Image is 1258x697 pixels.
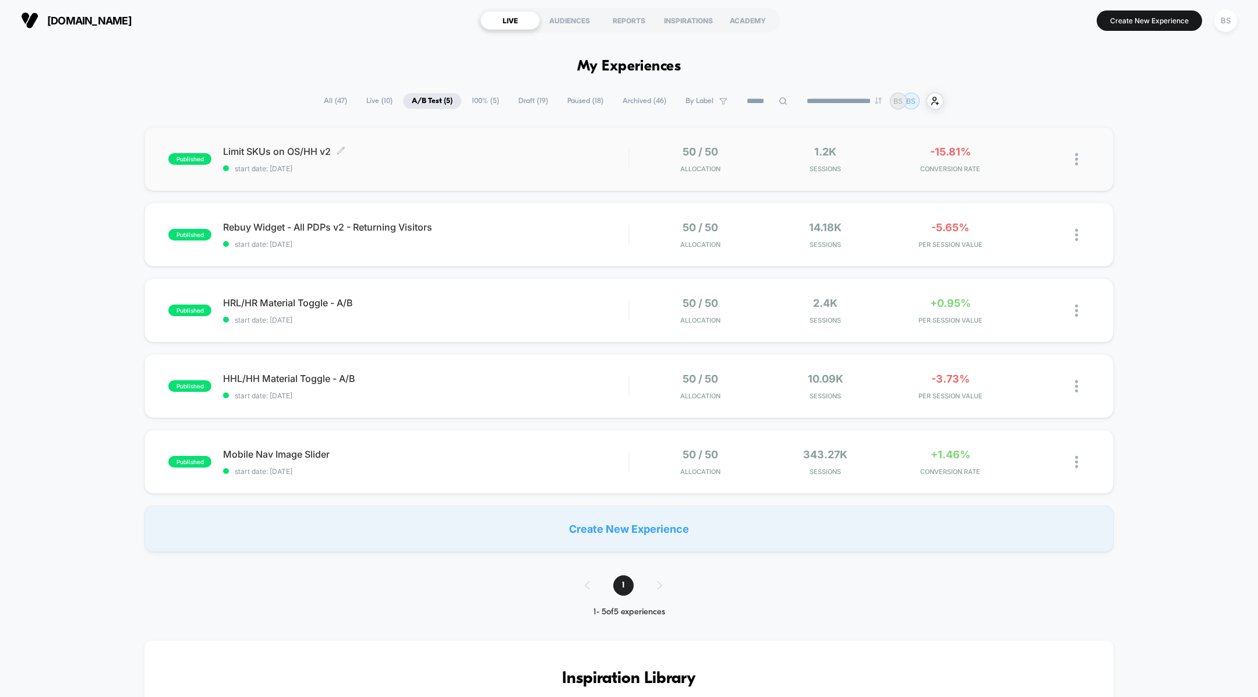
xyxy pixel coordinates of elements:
[1097,10,1202,31] button: Create New Experience
[891,165,1010,173] span: CONVERSION RATE
[680,392,720,400] span: Allocation
[358,93,401,109] span: Live ( 10 )
[683,373,718,385] span: 50 / 50
[463,93,508,109] span: 100% ( 5 )
[223,448,628,460] span: Mobile Nav Image Slider
[893,97,903,105] p: BS
[559,93,612,109] span: Paused ( 18 )
[803,448,847,461] span: 343.27k
[891,468,1010,476] span: CONVERSION RATE
[680,316,720,324] span: Allocation
[891,316,1010,324] span: PER SESSION VALUE
[168,153,211,165] span: published
[766,240,885,249] span: Sessions
[659,11,718,30] div: INSPIRATIONS
[47,15,132,27] span: [DOMAIN_NAME]
[931,221,969,233] span: -5.65%
[223,297,628,309] span: HRL/HR Material Toggle - A/B
[315,93,356,109] span: All ( 47 )
[766,468,885,476] span: Sessions
[223,164,628,173] span: start date: [DATE]
[766,165,885,173] span: Sessions
[875,97,882,104] img: end
[683,448,718,461] span: 50 / 50
[718,11,778,30] div: ACADEMY
[168,380,211,392] span: published
[613,575,634,596] span: 1
[813,297,838,309] span: 2.4k
[540,11,599,30] div: AUDIENCES
[168,456,211,468] span: published
[168,229,211,240] span: published
[680,468,720,476] span: Allocation
[683,297,718,309] span: 50 / 50
[930,146,971,158] span: -15.81%
[809,221,842,233] span: 14.18k
[891,392,1010,400] span: PER SESSION VALUE
[223,221,628,233] span: Rebuy Widget - All PDPs v2 - Returning Visitors
[1075,380,1078,392] img: close
[906,97,916,105] p: BS
[1211,9,1241,33] button: BS
[403,93,461,109] span: A/B Test ( 5 )
[144,505,1113,552] div: Create New Experience
[223,240,628,249] span: start date: [DATE]
[510,93,557,109] span: Draft ( 19 )
[680,240,720,249] span: Allocation
[808,373,843,385] span: 10.09k
[930,297,971,309] span: +0.95%
[931,448,970,461] span: +1.46%
[766,392,885,400] span: Sessions
[480,11,540,30] div: LIVE
[814,146,836,158] span: 1.2k
[1075,305,1078,317] img: close
[685,97,713,105] span: By Label
[766,316,885,324] span: Sessions
[1075,229,1078,241] img: close
[680,165,720,173] span: Allocation
[1214,9,1237,32] div: BS
[1075,153,1078,165] img: close
[223,373,628,384] span: HHL/HH Material Toggle - A/B
[683,146,718,158] span: 50 / 50
[223,146,628,157] span: Limit SKUs on OS/HH v2
[573,607,685,617] div: 1 - 5 of 5 experiences
[179,670,1078,688] h3: Inspiration Library
[168,305,211,316] span: published
[223,316,628,324] span: start date: [DATE]
[17,11,135,30] button: [DOMAIN_NAME]
[599,11,659,30] div: REPORTS
[223,467,628,476] span: start date: [DATE]
[891,240,1010,249] span: PER SESSION VALUE
[683,221,718,233] span: 50 / 50
[223,391,628,400] span: start date: [DATE]
[931,373,970,385] span: -3.73%
[577,58,681,75] h1: My Experiences
[21,12,38,29] img: Visually logo
[1075,456,1078,468] img: close
[614,93,675,109] span: Archived ( 46 )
